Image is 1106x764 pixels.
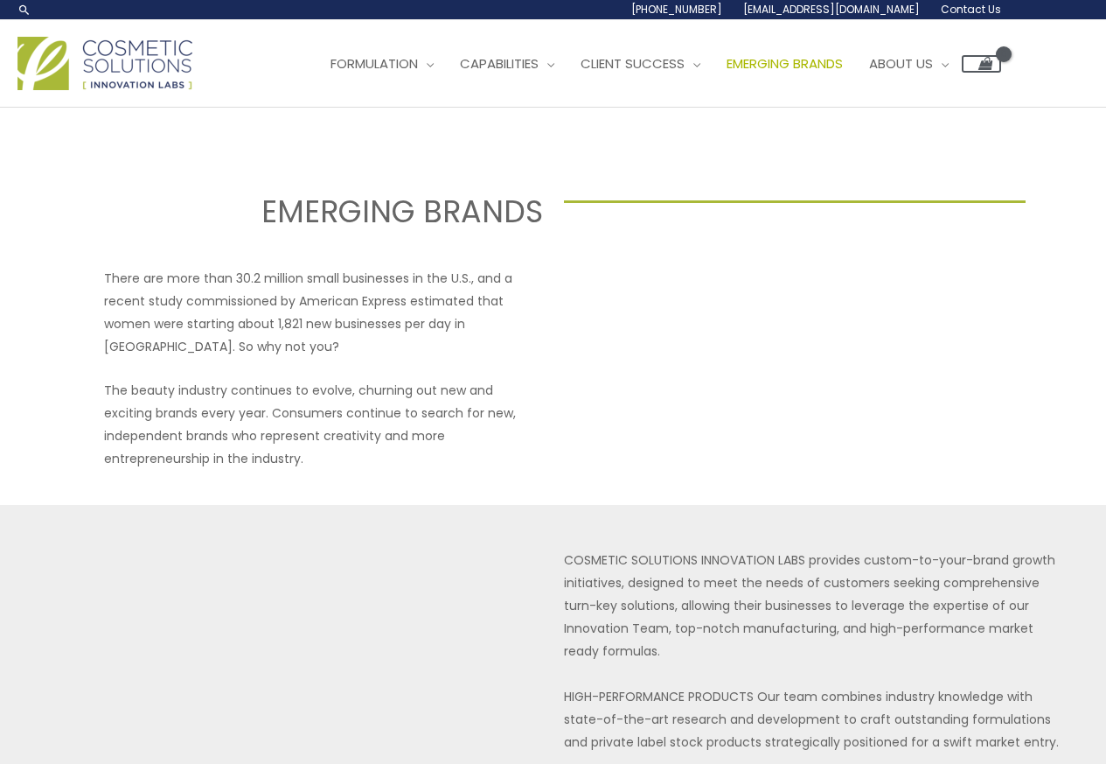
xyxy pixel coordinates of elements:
[631,2,722,17] span: [PHONE_NUMBER]
[962,55,1001,73] a: View Shopping Cart, empty
[304,38,1001,90] nav: Site Navigation
[17,37,192,90] img: Cosmetic Solutions Logo
[460,54,539,73] span: Capabilities
[727,54,843,73] span: Emerging Brands
[17,3,31,17] a: Search icon link
[581,54,685,73] span: Client Success
[743,2,920,17] span: [EMAIL_ADDRESS][DOMAIN_NAME]
[713,38,856,90] a: Emerging Brands
[567,38,713,90] a: Client Success
[104,267,543,358] p: There are more than 30.2 million small businesses in the U.S., and a recent study commissioned by...
[317,38,447,90] a: Formulation
[330,54,418,73] span: Formulation
[104,379,543,470] p: The beauty industry continues to evolve, churning out new and exciting brands every year. Consume...
[80,192,543,232] h2: EMERGING BRANDS
[856,38,962,90] a: About Us
[941,2,1001,17] span: Contact Us
[869,54,933,73] span: About Us
[447,38,567,90] a: Capabilities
